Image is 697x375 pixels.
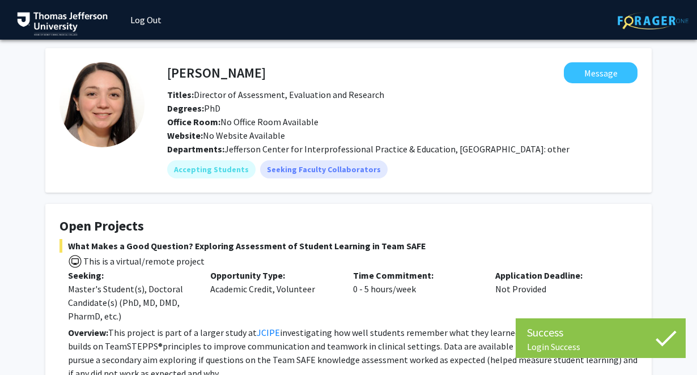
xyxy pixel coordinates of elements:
[167,89,384,100] span: Director of Assessment, Evaluation and Research
[167,160,256,178] mat-chip: Accepting Students
[167,116,318,127] span: No Office Room Available
[59,62,144,147] img: Profile Picture
[527,324,674,341] div: Success
[210,269,335,282] p: Opportunity Type:
[495,269,620,282] p: Application Deadline:
[167,130,285,141] span: No Website Available
[260,160,388,178] mat-chip: Seeking Faculty Collaborators
[158,340,163,352] span: ®
[17,12,108,36] img: Thomas Jefferson University Logo
[167,116,220,127] b: Office Room:
[564,62,637,83] button: Message Maria Brucato
[167,143,224,155] b: Departments:
[167,103,204,114] b: Degrees:
[527,341,674,352] div: Login Success
[345,269,487,323] div: 0 - 5 hours/week
[353,269,478,282] p: Time Commitment:
[167,103,220,114] span: PhD
[59,239,637,253] span: What Makes a Good Question? Exploring Assessment of Student Learning in Team SAFE
[618,12,688,29] img: ForagerOne Logo
[202,269,344,323] div: Academic Credit, Volunteer
[82,255,205,267] span: This is a virtual/remote project
[167,62,266,83] h4: [PERSON_NAME]
[167,130,203,141] b: Website:
[68,282,193,323] div: Master's Student(s), Doctoral Candidate(s) (PhD, MD, DMD, PharmD, etc.)
[59,218,637,235] h4: Open Projects
[68,327,108,338] strong: Overview:
[167,89,194,100] b: Titles:
[68,269,193,282] p: Seeking:
[224,143,569,155] span: Jefferson Center for Interprofessional Practice & Education, [GEOGRAPHIC_DATA]: other
[257,327,280,338] a: JCIPE
[487,269,629,323] div: Not Provided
